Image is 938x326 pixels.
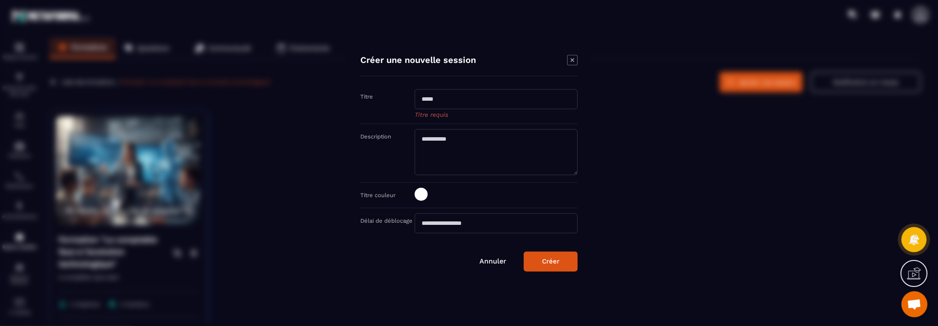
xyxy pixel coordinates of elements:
a: Annuler [479,257,506,265]
label: Délai de déblocage [360,217,412,224]
div: Créer [542,257,559,265]
label: Description [360,133,391,140]
button: Créer [524,251,578,271]
h4: Créer une nouvelle session [360,55,476,67]
span: Titre requis [415,111,578,118]
label: Titre [360,93,373,100]
div: Ouvrir le chat [901,291,928,317]
label: Titre couleur [360,192,396,198]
